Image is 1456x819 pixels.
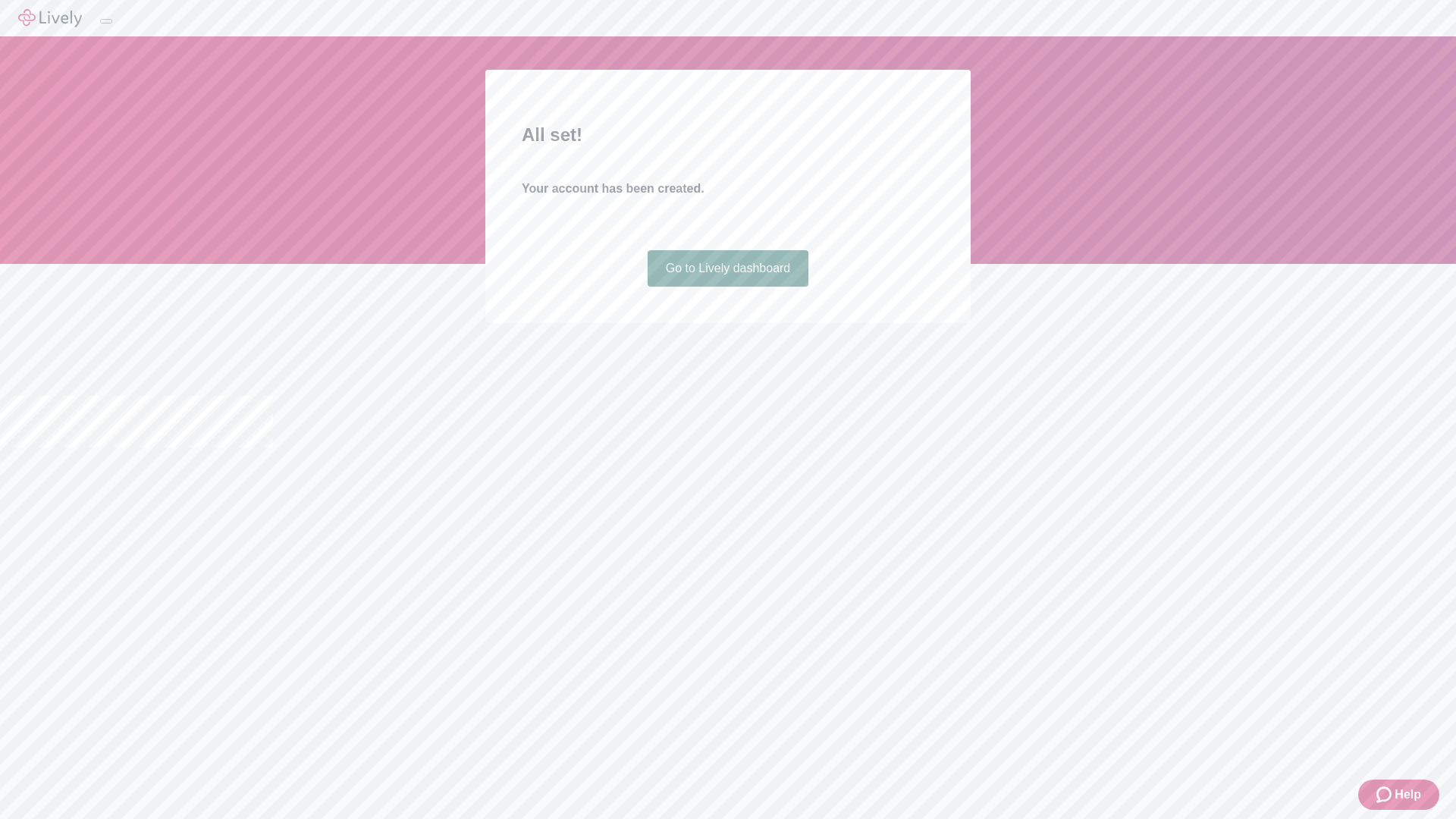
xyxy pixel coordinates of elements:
[1358,780,1439,810] button: Zendesk support iconHelp
[1395,786,1421,804] span: Help
[648,250,809,287] a: Go to Lively dashboard
[100,19,112,24] button: Log out
[18,9,82,27] img: Lively
[1376,786,1395,804] svg: Zendesk support icon
[522,180,934,198] h4: Your account has been created.
[522,121,934,149] h2: All set!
